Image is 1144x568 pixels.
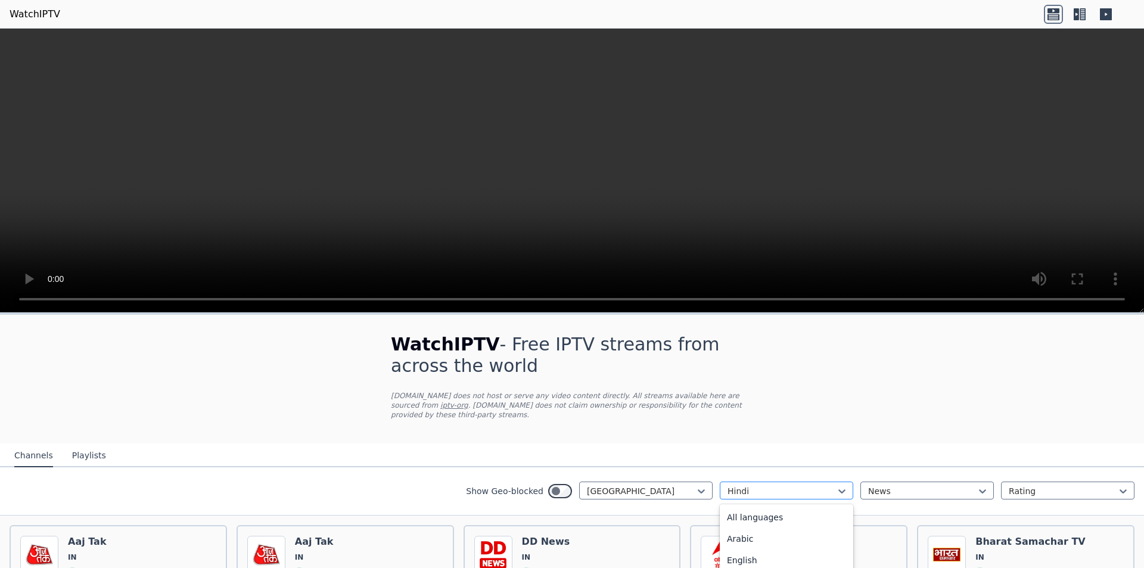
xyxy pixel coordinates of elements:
[522,553,531,562] span: IN
[72,445,106,467] button: Playlists
[466,485,543,497] label: Show Geo-blocked
[295,536,347,548] h6: Aaj Tak
[391,391,753,420] p: [DOMAIN_NAME] does not host or serve any video content directly. All streams available here are s...
[522,536,576,548] h6: DD News
[68,553,77,562] span: IN
[720,528,853,550] div: Arabic
[10,7,60,21] a: WatchIPTV
[295,553,304,562] span: IN
[391,334,753,377] h1: - Free IPTV streams from across the world
[975,553,984,562] span: IN
[440,401,468,409] a: iptv-org
[391,334,500,355] span: WatchIPTV
[68,536,120,548] h6: Aaj Tak
[720,507,853,528] div: All languages
[14,445,53,467] button: Channels
[975,536,1086,548] h6: Bharat Samachar TV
